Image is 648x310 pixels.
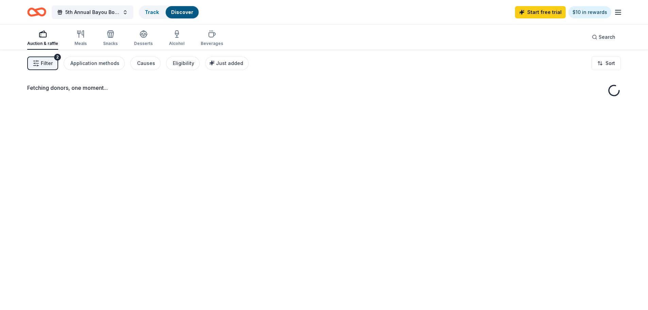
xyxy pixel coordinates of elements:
[27,56,58,70] button: Filter2
[134,41,153,46] div: Desserts
[70,59,119,67] div: Application methods
[169,41,184,46] div: Alcohol
[216,60,243,66] span: Just added
[145,9,159,15] a: Track
[103,27,118,50] button: Snacks
[568,6,611,18] a: $10 in rewards
[74,41,87,46] div: Meals
[27,27,58,50] button: Auction & raffle
[130,56,161,70] button: Causes
[201,27,223,50] button: Beverages
[166,56,200,70] button: Eligibility
[54,54,61,61] div: 2
[173,59,194,67] div: Eligibility
[139,5,199,19] button: TrackDiscover
[592,56,621,70] button: Sort
[103,41,118,46] div: Snacks
[27,41,58,46] div: Auction & raffle
[41,59,53,67] span: Filter
[599,33,615,41] span: Search
[27,84,621,92] div: Fetching donors, one moment...
[52,5,133,19] button: 5th Annual Bayou Boil for Justice
[74,27,87,50] button: Meals
[586,30,621,44] button: Search
[169,27,184,50] button: Alcohol
[137,59,155,67] div: Causes
[205,56,249,70] button: Just added
[201,41,223,46] div: Beverages
[171,9,193,15] a: Discover
[27,4,46,20] a: Home
[515,6,566,18] a: Start free trial
[64,56,125,70] button: Application methods
[65,8,120,16] span: 5th Annual Bayou Boil for Justice
[605,59,615,67] span: Sort
[134,27,153,50] button: Desserts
